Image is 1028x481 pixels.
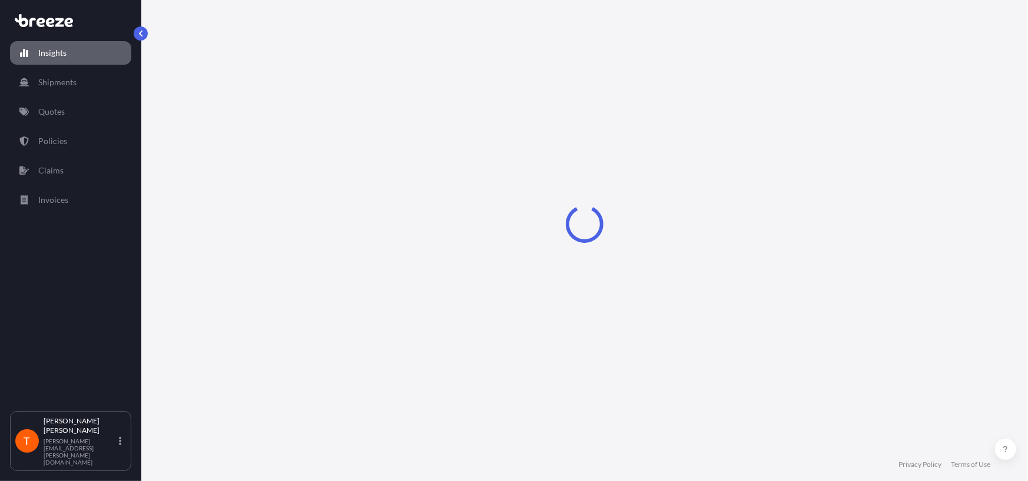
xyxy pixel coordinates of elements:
[38,194,68,206] p: Invoices
[898,460,941,469] a: Privacy Policy
[10,188,131,212] a: Invoices
[38,76,77,88] p: Shipments
[44,437,117,466] p: [PERSON_NAME][EMAIL_ADDRESS][PERSON_NAME][DOMAIN_NAME]
[10,100,131,123] a: Quotes
[24,435,31,447] span: T
[10,129,131,153] a: Policies
[10,159,131,182] a: Claims
[38,135,67,147] p: Policies
[951,460,990,469] a: Terms of Use
[38,47,67,59] p: Insights
[38,165,64,176] p: Claims
[10,71,131,94] a: Shipments
[44,416,117,435] p: [PERSON_NAME] [PERSON_NAME]
[10,41,131,65] a: Insights
[38,106,65,118] p: Quotes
